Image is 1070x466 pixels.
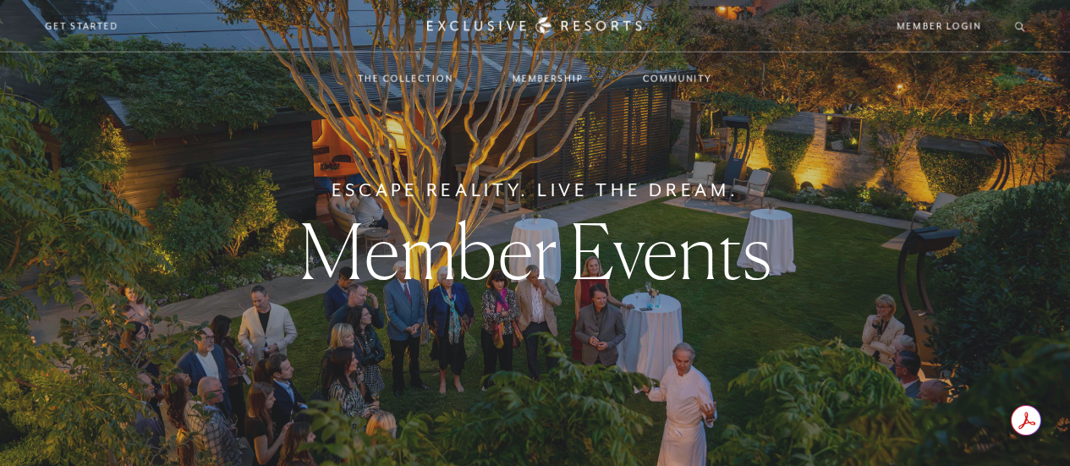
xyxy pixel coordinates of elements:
[897,19,981,34] a: Member Login
[496,54,601,103] a: Membership
[299,213,771,289] h1: Member Events
[45,19,118,34] a: Get Started
[341,54,470,103] a: The Collection
[332,177,739,204] h6: Escape Reality. Live The Dream.
[626,54,729,103] a: Community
